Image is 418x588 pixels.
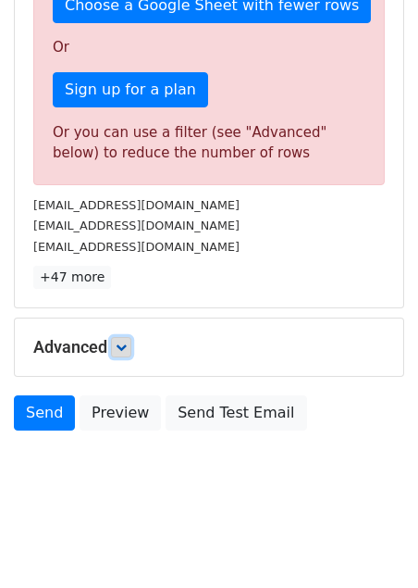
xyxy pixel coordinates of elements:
[166,395,306,431] a: Send Test Email
[326,499,418,588] iframe: Chat Widget
[14,395,75,431] a: Send
[53,38,365,57] p: Or
[53,122,365,164] div: Or you can use a filter (see "Advanced" below) to reduce the number of rows
[33,266,111,289] a: +47 more
[33,198,240,212] small: [EMAIL_ADDRESS][DOMAIN_NAME]
[33,240,240,254] small: [EMAIL_ADDRESS][DOMAIN_NAME]
[53,72,208,107] a: Sign up for a plan
[33,337,385,357] h5: Advanced
[80,395,161,431] a: Preview
[33,219,240,232] small: [EMAIL_ADDRESS][DOMAIN_NAME]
